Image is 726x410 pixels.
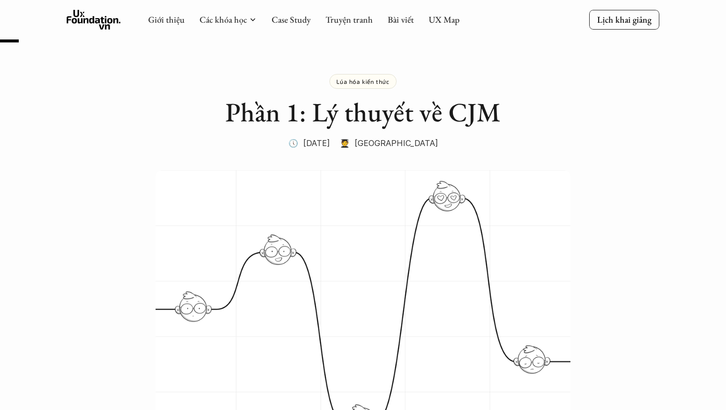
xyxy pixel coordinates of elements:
p: 🧑‍🎓 [GEOGRAPHIC_DATA] [340,136,438,150]
p: 🕔 [DATE] [288,136,330,150]
a: Case Study [272,14,311,25]
p: Lúa hóa kiến thức [336,78,389,85]
h1: Phần 1: Lý thuyết về CJM [165,96,561,128]
a: Truyện tranh [325,14,373,25]
a: Bài viết [388,14,414,25]
a: Các khóa học [200,14,247,25]
p: Lịch khai giảng [597,14,651,25]
a: Giới thiệu [148,14,185,25]
a: UX Map [429,14,460,25]
a: Lịch khai giảng [589,10,659,29]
